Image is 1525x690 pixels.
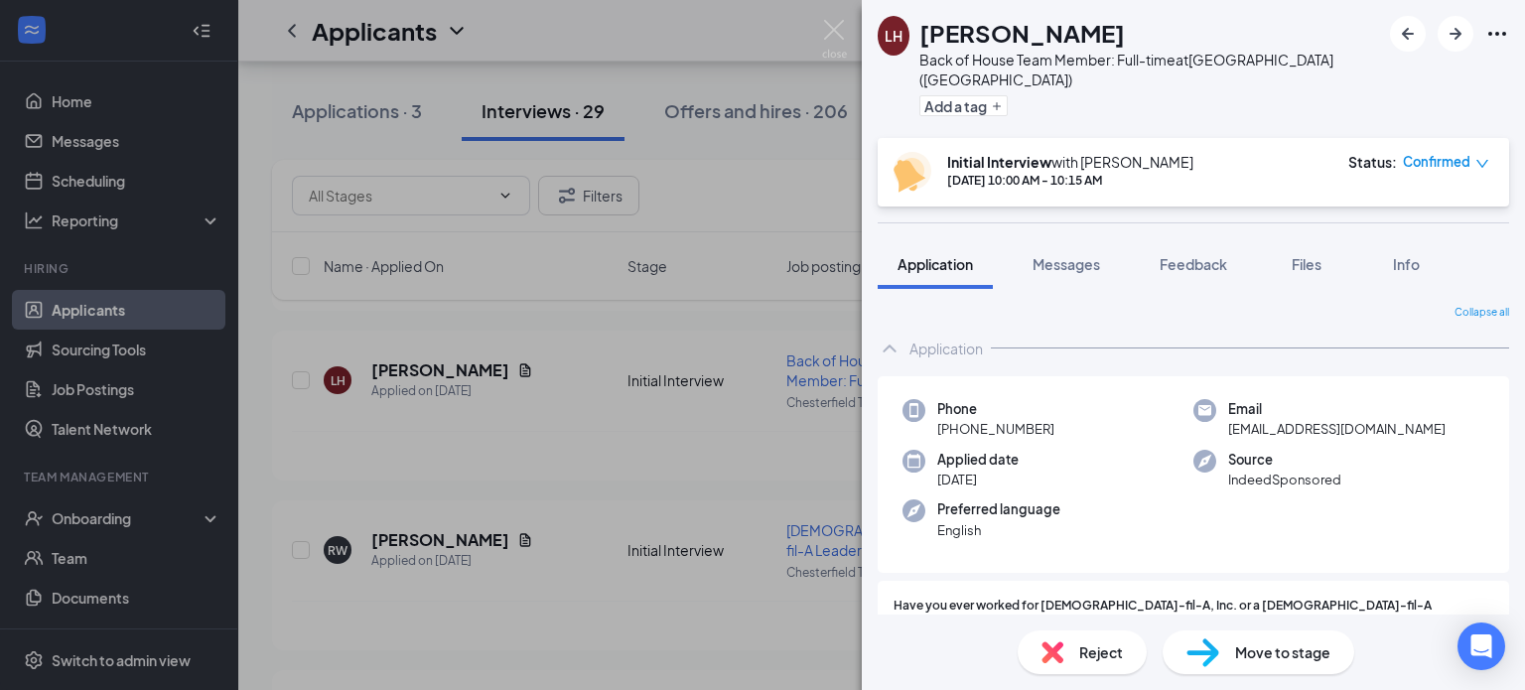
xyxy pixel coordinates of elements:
[894,597,1493,634] span: Have you ever worked for [DEMOGRAPHIC_DATA]-fil-A, Inc. or a [DEMOGRAPHIC_DATA]-fil-A Franchisee?
[1444,22,1467,46] svg: ArrowRight
[937,450,1019,470] span: Applied date
[919,16,1125,50] h1: [PERSON_NAME]
[1475,157,1489,171] span: down
[885,26,902,46] div: LH
[1228,399,1446,419] span: Email
[1390,16,1426,52] button: ArrowLeftNew
[937,470,1019,489] span: [DATE]
[947,152,1193,172] div: with [PERSON_NAME]
[919,50,1380,89] div: Back of House Team Member: Full-time at [GEOGRAPHIC_DATA] ([GEOGRAPHIC_DATA])
[1292,255,1321,273] span: Files
[1228,450,1341,470] span: Source
[1396,22,1420,46] svg: ArrowLeftNew
[878,337,901,360] svg: ChevronUp
[937,499,1060,519] span: Preferred language
[1485,22,1509,46] svg: Ellipses
[991,100,1003,112] svg: Plus
[1438,16,1473,52] button: ArrowRight
[898,255,973,273] span: Application
[947,172,1193,189] div: [DATE] 10:00 AM - 10:15 AM
[1403,152,1470,172] span: Confirmed
[937,419,1054,439] span: [PHONE_NUMBER]
[1160,255,1227,273] span: Feedback
[1033,255,1100,273] span: Messages
[1348,152,1397,172] div: Status :
[919,95,1008,116] button: PlusAdd a tag
[1393,255,1420,273] span: Info
[909,339,983,358] div: Application
[1455,305,1509,321] span: Collapse all
[947,153,1051,171] b: Initial Interview
[937,399,1054,419] span: Phone
[1457,622,1505,670] div: Open Intercom Messenger
[1228,470,1341,489] span: IndeedSponsored
[1235,641,1330,663] span: Move to stage
[937,520,1060,540] span: English
[1228,419,1446,439] span: [EMAIL_ADDRESS][DOMAIN_NAME]
[1079,641,1123,663] span: Reject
